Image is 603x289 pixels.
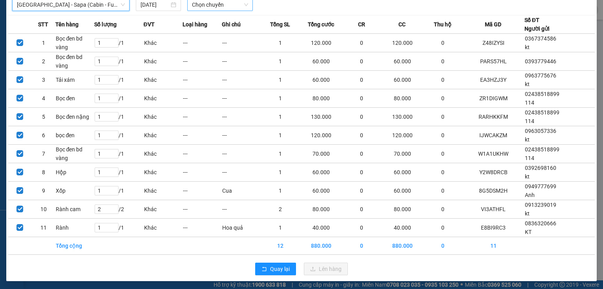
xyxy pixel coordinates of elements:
[112,117,117,121] span: down
[183,145,222,163] td: ---
[525,210,530,217] span: kt
[525,58,556,64] span: 0393779446
[55,34,95,52] td: Bọc đen bd vàng
[222,108,261,126] td: ---
[32,52,55,71] td: 2
[300,71,342,89] td: 60.000
[112,57,117,62] span: up
[261,200,300,219] td: 2
[112,224,117,228] span: up
[381,182,424,200] td: 60.000
[32,219,55,237] td: 11
[55,108,95,126] td: Bọc đen nặng
[261,52,300,71] td: 1
[300,34,342,52] td: 120.000
[462,145,524,163] td: W1A1UKHW
[94,52,143,71] td: / 1
[55,145,95,163] td: Bọc đen bd vàng
[424,34,463,52] td: 0
[424,219,463,237] td: 0
[55,219,95,237] td: Rành
[255,263,296,275] button: rollbackQuay lại
[112,154,117,158] span: down
[110,131,118,135] span: Increase Value
[342,89,382,108] td: 0
[462,89,524,108] td: ZR1DIGWM
[110,186,118,191] span: Increase Value
[222,20,241,29] span: Ghi chú
[342,34,382,52] td: 0
[381,200,424,219] td: 80.000
[183,71,222,89] td: ---
[222,71,261,89] td: ---
[485,20,501,29] span: Mã GD
[112,131,117,136] span: up
[112,191,117,195] span: down
[261,108,300,126] td: 1
[94,200,143,219] td: / 2
[222,219,261,237] td: Hoa quả
[525,202,556,208] span: 0913239019
[55,163,95,182] td: Hộp
[525,81,530,87] span: kt
[525,220,556,226] span: 0836320666
[112,150,117,155] span: up
[183,52,222,71] td: ---
[110,61,118,66] span: Decrease Value
[112,168,117,173] span: up
[110,117,118,121] span: Decrease Value
[112,94,117,99] span: up
[112,80,117,85] span: down
[308,20,334,29] span: Tổng cước
[300,126,342,145] td: 120.000
[110,57,118,61] span: Increase Value
[424,126,463,145] td: 0
[462,126,524,145] td: IJWCAKZM
[32,182,55,200] td: 9
[525,173,530,180] span: kt
[110,168,118,172] span: Increase Value
[94,163,143,182] td: / 1
[4,46,63,59] h2: E8BI9RC3
[32,34,55,52] td: 1
[300,237,342,255] td: 880.000
[144,126,183,145] td: Khác
[222,200,261,219] td: ---
[398,20,406,29] span: CC
[300,89,342,108] td: 80.000
[525,183,556,190] span: 0949777699
[94,34,143,52] td: / 1
[434,20,451,29] span: Thu hộ
[55,126,95,145] td: bọc đen
[110,80,118,84] span: Decrease Value
[524,16,550,33] div: Số ĐT Người gửi
[342,126,382,145] td: 0
[55,20,79,29] span: Tên hàng
[300,163,342,182] td: 60.000
[462,219,524,237] td: E8BI9RC3
[304,263,348,275] button: uploadLên hàng
[300,200,342,219] td: 80.000
[424,71,463,89] td: 0
[222,126,261,145] td: ---
[110,98,118,103] span: Decrease Value
[261,126,300,145] td: 1
[381,108,424,126] td: 130.000
[94,20,117,29] span: Số lượng
[38,20,48,29] span: STT
[300,52,342,71] td: 60.000
[112,43,117,48] span: down
[381,163,424,182] td: 60.000
[222,52,261,71] td: ---
[342,52,382,71] td: 0
[110,149,118,154] span: Increase Value
[32,71,55,89] td: 3
[110,75,118,80] span: Increase Value
[462,52,524,71] td: PARS57HL
[110,209,118,214] span: Decrease Value
[300,108,342,126] td: 130.000
[112,98,117,103] span: down
[525,118,534,124] span: 114
[110,94,118,98] span: Increase Value
[342,237,382,255] td: 0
